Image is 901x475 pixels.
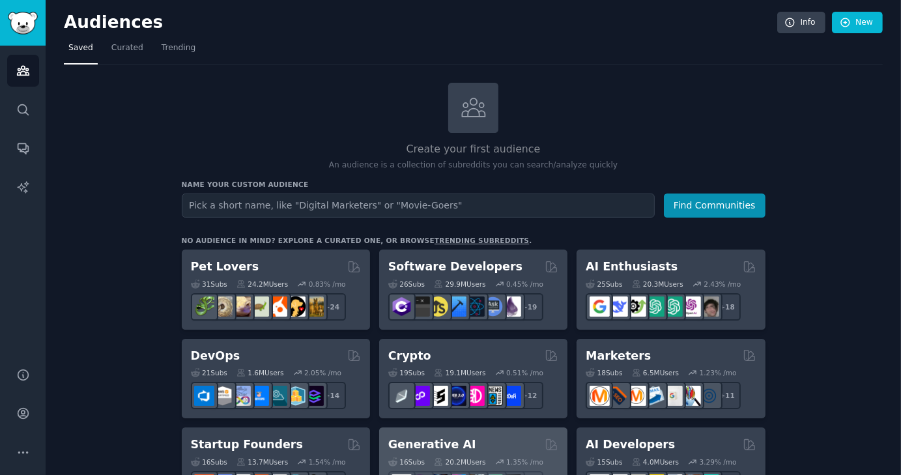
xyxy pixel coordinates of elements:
img: ballpython [212,296,233,317]
img: PetAdvice [285,296,306,317]
h2: Pet Lovers [191,259,259,275]
img: elixir [501,296,521,317]
div: 19 Sub s [388,368,425,377]
img: googleads [663,386,683,406]
div: 0.83 % /mo [309,280,346,289]
div: + 11 [713,382,741,409]
div: 19.1M Users [434,368,485,377]
div: 31 Sub s [191,280,227,289]
img: platformengineering [267,386,287,406]
img: csharp [392,296,412,317]
img: AWS_Certified_Experts [212,386,233,406]
h2: AI Enthusiasts [586,259,678,275]
img: iOSProgramming [446,296,466,317]
div: 26 Sub s [388,280,425,289]
div: 15 Sub s [586,457,622,467]
div: 4.0M Users [632,457,679,467]
img: DevOpsLinks [249,386,269,406]
img: web3 [446,386,466,406]
h2: DevOps [191,348,240,364]
div: 0.45 % /mo [506,280,543,289]
img: OnlineMarketing [699,386,719,406]
h3: Name your custom audience [182,180,765,189]
img: azuredevops [194,386,214,406]
div: 20.3M Users [632,280,683,289]
img: dogbreed [304,296,324,317]
img: leopardgeckos [231,296,251,317]
img: defi_ [501,386,521,406]
div: 20.2M Users [434,457,485,467]
img: cockatiel [267,296,287,317]
p: An audience is a collection of subreddits you can search/analyze quickly [182,160,765,171]
img: learnjavascript [428,296,448,317]
div: 1.54 % /mo [309,457,346,467]
div: + 14 [319,382,346,409]
img: software [410,296,430,317]
img: turtle [249,296,269,317]
img: ethfinance [392,386,412,406]
div: 18 Sub s [586,368,622,377]
img: 0xPolygon [410,386,430,406]
div: 16 Sub s [388,457,425,467]
div: 0.51 % /mo [506,368,543,377]
img: ethstaker [428,386,448,406]
img: reactnative [465,296,485,317]
div: 2.05 % /mo [304,368,341,377]
div: + 12 [516,382,543,409]
a: Saved [64,38,98,65]
img: chatgpt_promptDesign [644,296,665,317]
img: CryptoNews [483,386,503,406]
div: 13.7M Users [236,457,288,467]
div: + 19 [516,293,543,321]
img: ArtificalIntelligence [699,296,719,317]
h2: Startup Founders [191,437,303,453]
img: chatgpt_prompts_ [663,296,683,317]
div: + 24 [319,293,346,321]
span: Trending [162,42,195,54]
img: AskComputerScience [483,296,503,317]
h2: Software Developers [388,259,522,275]
img: MarketingResearch [681,386,701,406]
img: content_marketing [590,386,610,406]
img: GoogleGeminiAI [590,296,610,317]
a: Curated [107,38,148,65]
div: + 18 [713,293,741,321]
img: PlatformEngineers [304,386,324,406]
button: Find Communities [664,194,765,218]
h2: Generative AI [388,437,476,453]
div: 21 Sub s [191,368,227,377]
img: Emailmarketing [644,386,665,406]
img: aws_cdk [285,386,306,406]
a: Info [777,12,825,34]
img: herpetology [194,296,214,317]
img: bigseo [608,386,628,406]
img: AskMarketing [626,386,646,406]
h2: AI Developers [586,437,675,453]
h2: Marketers [586,348,651,364]
div: 6.5M Users [632,368,679,377]
div: 1.6M Users [236,368,284,377]
span: Saved [68,42,93,54]
div: No audience in mind? Explore a curated one, or browse . [182,236,532,245]
div: 2.43 % /mo [704,280,741,289]
img: AItoolsCatalog [626,296,646,317]
div: 29.9M Users [434,280,485,289]
span: Curated [111,42,143,54]
input: Pick a short name, like "Digital Marketers" or "Movie-Goers" [182,194,655,218]
h2: Create your first audience [182,141,765,158]
div: 25 Sub s [586,280,622,289]
a: Trending [157,38,200,65]
img: GummySearch logo [8,12,38,35]
img: defiblockchain [465,386,485,406]
h2: Crypto [388,348,431,364]
div: 16 Sub s [191,457,227,467]
a: New [832,12,883,34]
div: 3.29 % /mo [700,457,737,467]
img: Docker_DevOps [231,386,251,406]
h2: Audiences [64,12,777,33]
div: 1.35 % /mo [506,457,543,467]
a: trending subreddits [435,237,529,244]
img: OpenAIDev [681,296,701,317]
img: DeepSeek [608,296,628,317]
div: 1.23 % /mo [700,368,737,377]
